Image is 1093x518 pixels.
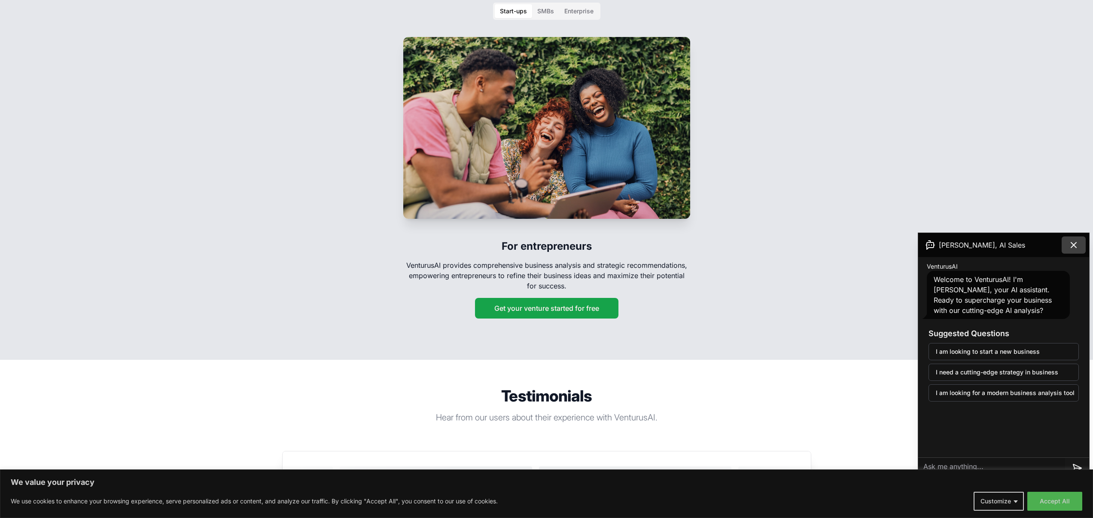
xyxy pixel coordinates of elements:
p: Hear from our users about their experience with VenturusAI. [382,411,712,423]
button: I am looking to start a new business [929,343,1079,360]
img: For entrepreneurs [403,37,690,219]
span: VenturusAI [927,262,958,271]
div: Enterprise [564,7,594,15]
p: We use cookies to enhance your browsing experience, serve personalized ads or content, and analyz... [11,496,498,506]
span: [PERSON_NAME], AI Sales [939,240,1025,250]
h2: Testimonials [382,387,712,405]
p: VenturusAI provides comprehensive business analysis and strategic recommendations, empowering ent... [403,260,690,291]
button: I am looking for a modern business analysis tool [929,384,1079,402]
p: We value your privacy [11,477,1082,487]
button: Get your venture started for free [475,298,618,319]
button: Accept All [1027,492,1082,511]
h3: For entrepreneurs [403,233,690,260]
button: I need a cutting-edge strategy in business [929,364,1079,381]
div: Start-ups [500,7,527,15]
h3: Suggested Questions [929,328,1079,340]
span: Welcome to VenturusAI! I'm [PERSON_NAME], your AI assistant. Ready to supercharge your business w... [934,275,1052,315]
button: Customize [974,492,1024,511]
div: SMBs [537,7,554,15]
